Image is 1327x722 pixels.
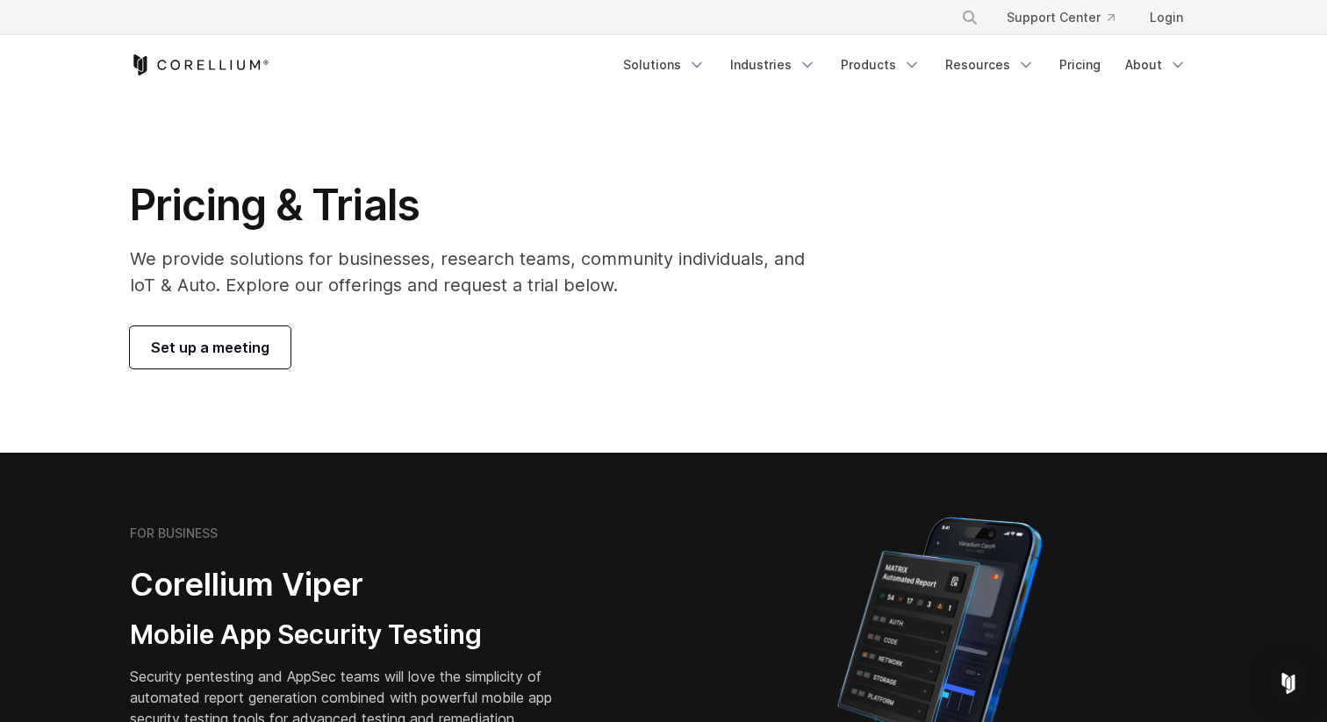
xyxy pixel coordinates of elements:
p: We provide solutions for businesses, research teams, community individuals, and IoT & Auto. Explo... [130,246,829,298]
a: Solutions [613,49,716,81]
div: Navigation Menu [613,49,1197,81]
div: Open Intercom Messenger [1267,662,1309,704]
button: Search [954,2,986,33]
a: Corellium Home [130,54,269,75]
a: Products [830,49,931,81]
a: Resources [935,49,1045,81]
a: Pricing [1049,49,1111,81]
a: Support Center [993,2,1129,33]
h1: Pricing & Trials [130,179,829,232]
h6: FOR BUSINESS [130,525,218,541]
h2: Corellium Viper [130,565,579,604]
span: Set up a meeting [151,337,269,358]
a: About [1115,49,1197,81]
a: Set up a meeting [130,326,291,368]
h3: Mobile App Security Testing [130,618,579,652]
div: Navigation Menu [940,2,1197,33]
a: Industries [720,49,827,81]
a: Login [1136,2,1197,33]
